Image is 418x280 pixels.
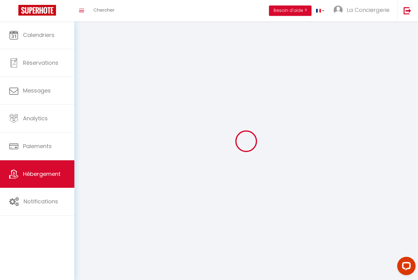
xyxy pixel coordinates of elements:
span: Réservations [23,59,58,67]
span: Paiements [23,142,52,150]
iframe: LiveChat chat widget [392,254,418,280]
span: Messages [23,87,51,94]
span: La Conciergerie [347,6,390,14]
button: Besoin d'aide ? [269,5,312,16]
span: Chercher [93,7,114,13]
span: Analytics [23,115,48,122]
img: ... [334,5,343,15]
img: logout [404,7,411,14]
img: Super Booking [18,5,56,16]
span: Calendriers [23,31,54,39]
span: Notifications [24,198,58,205]
span: Hébergement [23,170,61,178]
